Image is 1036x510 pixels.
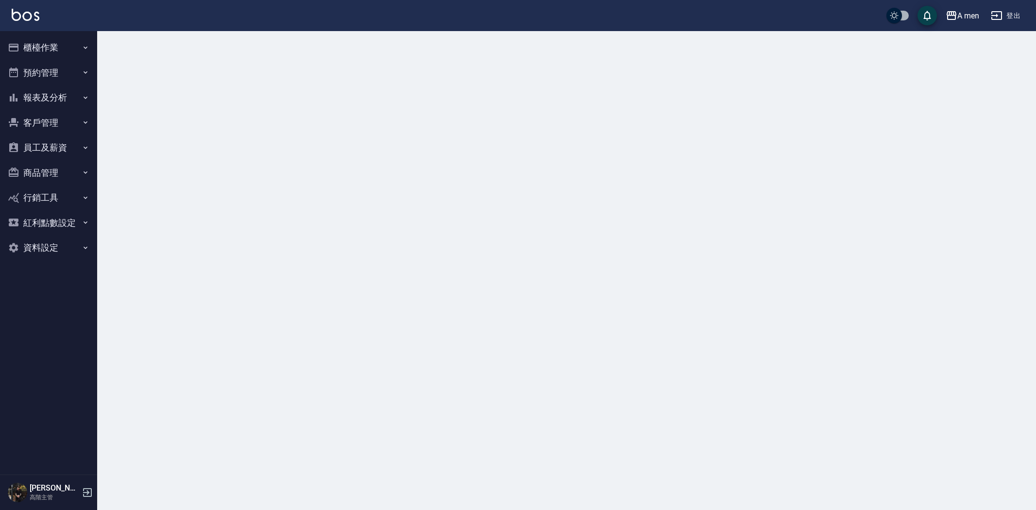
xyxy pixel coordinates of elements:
[987,7,1024,25] button: 登出
[12,9,39,21] img: Logo
[957,10,979,22] div: A men
[4,160,93,186] button: 商品管理
[4,85,93,110] button: 報表及分析
[942,6,983,26] button: A men
[4,210,93,236] button: 紅利點數設定
[4,185,93,210] button: 行銷工具
[4,135,93,160] button: 員工及薪資
[30,493,79,502] p: 高階主管
[8,483,27,502] img: Person
[4,235,93,260] button: 資料設定
[4,35,93,60] button: 櫃檯作業
[4,110,93,136] button: 客戶管理
[917,6,937,25] button: save
[30,483,79,493] h5: [PERSON_NAME]
[4,60,93,85] button: 預約管理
